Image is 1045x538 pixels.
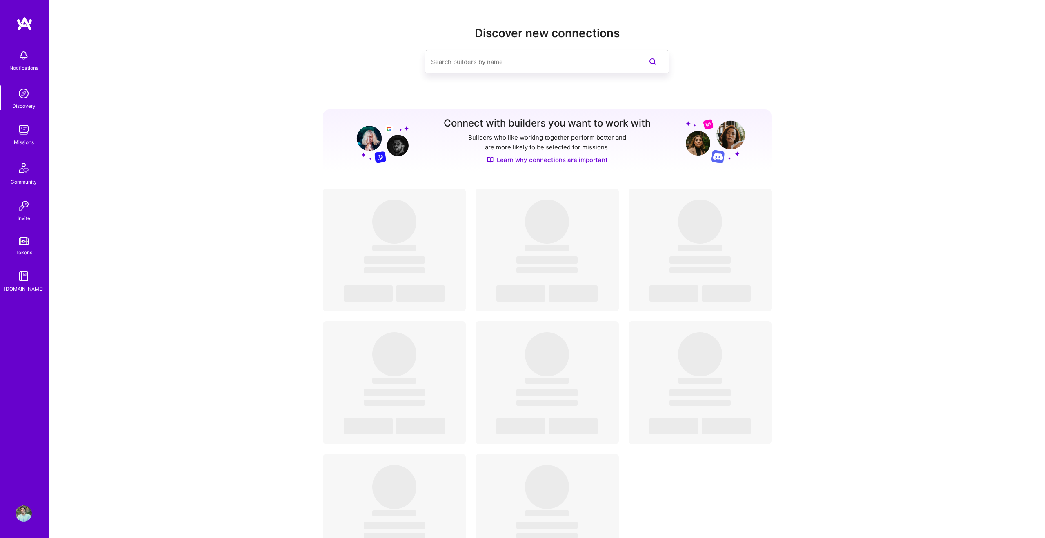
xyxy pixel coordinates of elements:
span: ‌ [372,245,416,251]
span: ‌ [678,245,722,251]
span: ‌ [396,285,445,302]
img: teamwork [16,122,32,138]
span: ‌ [525,332,569,376]
img: discovery [16,85,32,102]
span: ‌ [364,267,425,273]
img: Discover [487,156,494,163]
span: ‌ [516,522,578,529]
span: ‌ [516,267,578,273]
span: ‌ [525,378,569,384]
img: Grow your network [349,118,409,163]
span: ‌ [344,285,393,302]
input: Search builders by name [431,51,630,72]
span: ‌ [364,400,425,406]
span: ‌ [344,418,393,434]
span: ‌ [525,245,569,251]
span: ‌ [372,200,416,244]
span: ‌ [516,256,578,264]
span: ‌ [364,256,425,264]
img: User Avatar [16,505,32,522]
span: ‌ [364,522,425,529]
span: ‌ [372,332,416,376]
h2: Discover new connections [323,27,772,40]
div: Missions [14,138,34,147]
span: ‌ [372,378,416,384]
div: Invite [18,214,30,222]
span: ‌ [649,285,698,302]
span: ‌ [496,285,545,302]
div: Discovery [12,102,36,110]
img: Grow your network [686,119,745,163]
span: ‌ [372,510,416,516]
span: ‌ [669,400,731,406]
span: ‌ [669,267,731,273]
img: guide book [16,268,32,285]
span: ‌ [669,389,731,396]
img: bell [16,47,32,64]
div: Notifications [9,64,38,72]
div: [DOMAIN_NAME] [4,285,44,293]
span: ‌ [649,418,698,434]
span: ‌ [678,200,722,244]
img: tokens [19,237,29,245]
img: logo [16,16,33,31]
span: ‌ [516,400,578,406]
span: ‌ [525,510,569,516]
span: ‌ [549,285,598,302]
span: ‌ [364,389,425,396]
span: ‌ [525,200,569,244]
a: User Avatar [13,505,34,522]
span: ‌ [496,418,545,434]
a: Learn why connections are important [487,156,608,164]
span: ‌ [525,465,569,509]
span: ‌ [702,418,751,434]
span: ‌ [372,465,416,509]
div: Community [11,178,37,186]
span: ‌ [702,285,751,302]
img: Invite [16,198,32,214]
span: ‌ [669,256,731,264]
span: ‌ [678,332,722,376]
span: ‌ [516,389,578,396]
span: ‌ [396,418,445,434]
div: Tokens [16,248,32,257]
img: Community [14,158,33,178]
span: ‌ [678,378,722,384]
p: Builders who like working together perform better and are more likely to be selected for missions. [467,133,628,152]
h3: Connect with builders you want to work with [444,118,651,129]
i: icon SearchPurple [648,57,658,67]
span: ‌ [549,418,598,434]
